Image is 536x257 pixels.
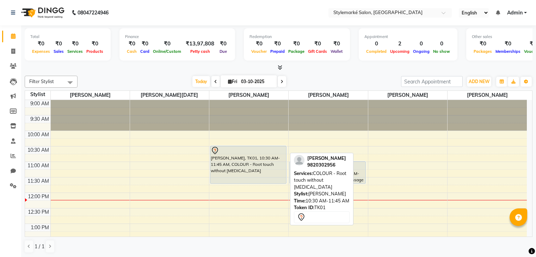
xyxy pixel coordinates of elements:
[217,40,229,48] div: ₹0
[269,49,287,54] span: Prepaid
[329,40,344,48] div: ₹0
[138,49,151,54] span: Card
[364,40,388,48] div: 0
[294,198,350,205] div: 10:30 AM-11:45 AM
[226,79,239,84] span: Fri
[401,76,463,87] input: Search Appointment
[26,146,50,154] div: 10:30 AM
[25,91,50,98] div: Stylist
[307,155,346,161] span: [PERSON_NAME]
[472,49,494,54] span: Packages
[294,170,346,190] span: COLOUR - Root touch without [MEDICAL_DATA]
[151,49,183,54] span: Online/Custom
[125,34,229,40] div: Finance
[189,49,212,54] span: Petty cash
[30,40,52,48] div: ₹0
[125,49,138,54] span: Cash
[249,40,269,48] div: ₹0
[269,40,287,48] div: ₹0
[411,40,431,48] div: 0
[138,40,151,48] div: ₹0
[506,229,529,250] iframe: chat widget
[29,224,50,231] div: 1:00 PM
[51,91,130,100] span: [PERSON_NAME]
[294,198,306,203] span: Time:
[30,49,52,54] span: Expenses
[307,162,346,169] div: 9820302956
[411,49,431,54] span: Ongoing
[294,205,314,210] span: Token ID:
[364,49,388,54] span: Completed
[368,91,447,100] span: [PERSON_NAME]
[192,76,210,87] span: Today
[472,40,494,48] div: ₹0
[294,170,313,176] span: Services:
[388,49,411,54] span: Upcoming
[26,193,50,200] div: 12:00 PM
[294,190,350,198] div: [PERSON_NAME]
[26,131,50,138] div: 10:00 AM
[151,40,183,48] div: ₹0
[26,208,50,216] div: 12:30 PM
[431,40,452,48] div: 0
[287,49,306,54] span: Package
[30,34,105,40] div: Total
[66,49,85,54] span: Services
[85,40,105,48] div: ₹0
[294,191,308,196] span: Stylist:
[494,40,522,48] div: ₹0
[289,91,368,100] span: ⁠[PERSON_NAME]
[294,155,304,165] img: profile
[52,49,66,54] span: Sales
[29,115,50,123] div: 9:30 AM
[35,243,44,250] span: 1 / 1
[448,91,527,100] span: [PERSON_NAME]
[183,40,217,48] div: ₹13,97,808
[210,146,286,183] div: [PERSON_NAME], TK01, 10:30 AM-11:45 AM, COLOUR - Root touch without [MEDICAL_DATA]
[388,40,411,48] div: 2
[494,49,522,54] span: Memberships
[306,40,329,48] div: ₹0
[294,204,350,211] div: TK01
[218,49,229,54] span: Due
[469,79,489,84] span: ADD NEW
[18,3,66,23] img: logo
[26,162,50,169] div: 11:00 AM
[364,34,452,40] div: Appointment
[239,76,274,87] input: 2025-10-03
[29,100,50,107] div: 9:00 AM
[78,3,109,23] b: 08047224946
[329,49,344,54] span: Wallet
[287,40,306,48] div: ₹0
[85,49,105,54] span: Products
[431,49,452,54] span: No show
[467,77,491,87] button: ADD NEW
[249,34,344,40] div: Redemption
[52,40,66,48] div: ₹0
[29,79,54,84] span: Filter Stylist
[209,91,288,100] span: [PERSON_NAME]
[507,9,523,17] span: Admin
[26,177,50,185] div: 11:30 AM
[249,49,269,54] span: Voucher
[66,40,85,48] div: ₹0
[306,49,329,54] span: Gift Cards
[125,40,138,48] div: ₹0
[130,91,209,100] span: ⁠[PERSON_NAME][DATE]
